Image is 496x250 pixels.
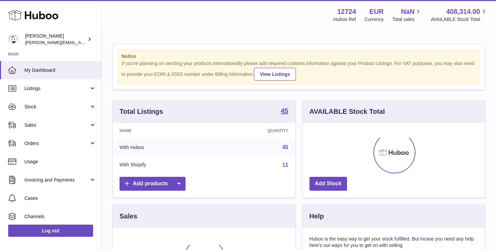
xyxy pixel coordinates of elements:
[113,156,211,174] td: With Shopify
[281,107,288,116] a: 45
[392,7,422,23] a: NaN Total sales
[446,7,480,16] span: 408,314.00
[24,85,89,92] span: Listings
[113,123,211,139] th: Name
[337,7,356,16] strong: 12724
[309,107,385,116] h3: AVAILABLE Stock Total
[122,53,476,60] strong: Notice
[120,212,137,221] h3: Sales
[8,225,93,237] a: Log out
[24,159,96,165] span: Usage
[122,60,476,81] div: If you're planning on sending your products internationally please add required customs informati...
[392,16,422,23] span: Total sales
[24,104,89,110] span: Stock
[431,16,488,23] span: AVAILABLE Stock Total
[25,33,86,46] div: [PERSON_NAME]
[8,34,18,44] img: sebastian@ffern.co
[369,7,384,16] strong: EUR
[24,67,96,74] span: My Dashboard
[113,139,211,156] td: With Huboo
[309,212,324,221] h3: Help
[24,122,89,128] span: Sales
[24,140,89,147] span: Orders
[211,123,295,139] th: Quantity
[282,162,288,168] a: 11
[431,7,488,23] a: 408,314.00 AVAILABLE Stock Total
[120,107,163,116] h3: Total Listings
[401,7,414,16] span: NaN
[333,16,356,23] div: Huboo Ref
[309,177,347,191] a: Add Stock
[309,236,478,249] p: Huboo is the easy way to get your stock fulfilled. But incase you need any help here's our ways f...
[25,40,136,45] span: [PERSON_NAME][EMAIL_ADDRESS][DOMAIN_NAME]
[24,213,96,220] span: Channels
[281,107,288,114] strong: 45
[365,16,384,23] div: Currency
[282,144,288,150] a: 45
[24,177,89,183] span: Invoicing and Payments
[24,195,96,202] span: Cases
[254,68,296,81] a: View Listings
[120,177,186,191] a: Add products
